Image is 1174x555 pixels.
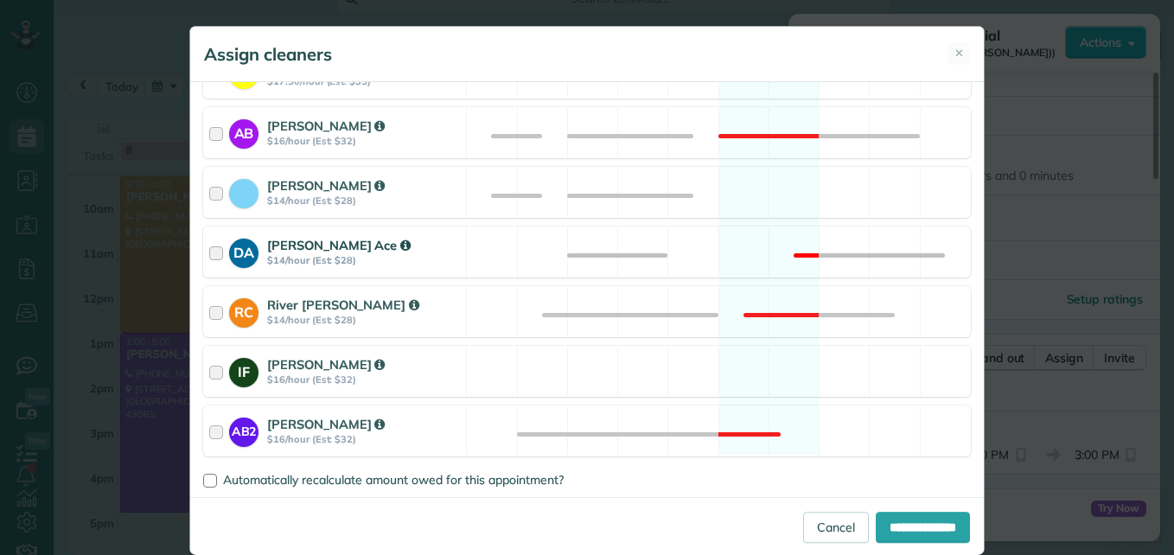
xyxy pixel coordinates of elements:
[229,418,258,441] strong: AB2
[267,254,461,266] strong: $14/hour (Est: $28)
[229,298,258,322] strong: RC
[267,118,385,134] strong: [PERSON_NAME]
[204,42,332,67] h5: Assign cleaners
[267,314,461,326] strong: $14/hour (Est: $28)
[267,373,461,386] strong: $16/hour (Est: $32)
[267,297,419,313] strong: River [PERSON_NAME]
[267,416,385,432] strong: [PERSON_NAME]
[267,433,461,445] strong: $16/hour (Est: $32)
[229,358,258,382] strong: IF
[954,45,964,61] span: ✕
[229,119,258,144] strong: AB
[223,472,564,488] span: Automatically recalculate amount owed for this appointment?
[267,237,411,253] strong: [PERSON_NAME] Ace
[267,195,461,207] strong: $14/hour (Est: $28)
[229,239,258,263] strong: DA
[267,356,385,373] strong: [PERSON_NAME]
[803,512,869,543] a: Cancel
[267,135,461,147] strong: $16/hour (Est: $32)
[267,177,385,194] strong: [PERSON_NAME]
